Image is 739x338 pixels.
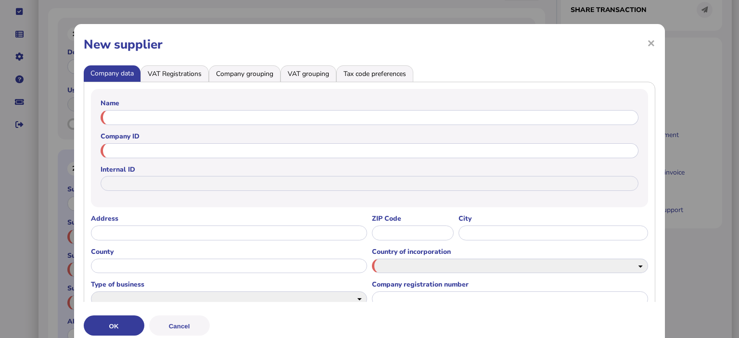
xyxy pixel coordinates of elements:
[149,315,210,336] button: Cancel
[209,65,280,82] li: Company grouping
[647,34,655,52] span: ×
[91,280,367,289] label: Type of business
[91,247,367,256] label: County
[280,65,336,82] li: VAT grouping
[372,214,454,223] label: ZIP Code
[336,65,413,82] li: Tax code preferences
[101,132,639,141] label: Company ID
[84,65,140,82] li: Company data
[459,214,648,223] label: City
[372,280,648,289] label: Company registration number
[91,214,367,223] label: Address
[84,315,144,336] button: OK
[101,99,639,108] label: Name
[372,247,648,256] label: Country of incorporation
[84,36,656,53] h1: New supplier
[140,65,209,82] li: VAT Registrations
[101,165,639,174] label: Internal ID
